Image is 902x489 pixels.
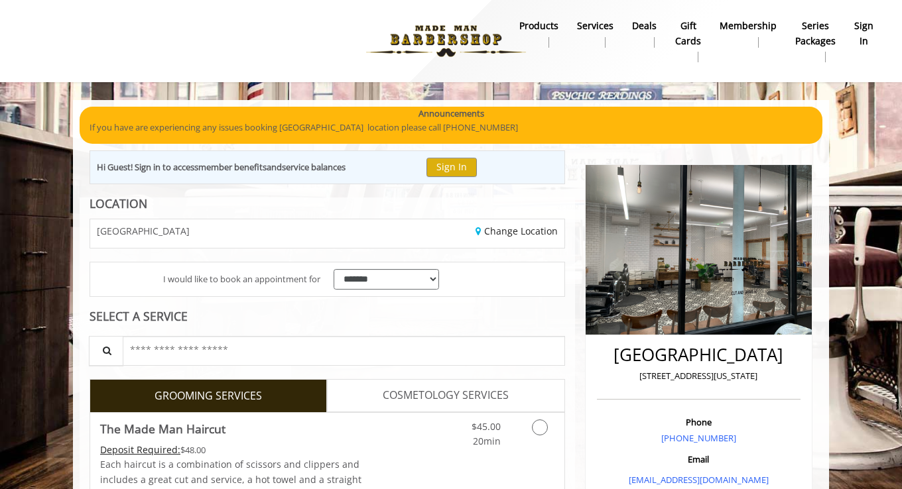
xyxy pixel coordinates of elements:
span: GROOMING SERVICES [155,388,262,405]
b: gift cards [675,19,701,48]
button: Service Search [89,336,123,366]
span: I would like to book an appointment for [163,272,320,286]
b: products [519,19,558,33]
a: Series packagesSeries packages [786,17,845,66]
a: [PHONE_NUMBER] [661,432,736,444]
b: LOCATION [90,195,147,211]
a: MembershipMembership [710,17,786,51]
a: Change Location [476,225,558,237]
h2: [GEOGRAPHIC_DATA] [600,345,797,364]
b: Membership [720,19,777,33]
b: Series packages [795,19,836,48]
a: ServicesServices [568,17,623,51]
button: Sign In [426,158,477,177]
b: Services [577,19,613,33]
span: $45.00 [472,420,501,433]
span: [GEOGRAPHIC_DATA] [97,226,190,236]
p: [STREET_ADDRESS][US_STATE] [600,369,797,383]
a: Productsproducts [510,17,568,51]
p: If you have are experiencing any issues booking [GEOGRAPHIC_DATA] location please call [PHONE_NUM... [90,121,812,135]
h3: Phone [600,417,797,427]
div: Hi Guest! Sign in to access and [97,160,346,174]
b: sign in [854,19,873,48]
a: Gift cardsgift cards [666,17,710,66]
img: Made Man Barbershop logo [355,5,537,78]
div: $48.00 [100,443,367,457]
span: COSMETOLOGY SERVICES [383,387,509,404]
span: This service needs some Advance to be paid before we block your appointment [100,443,180,456]
a: DealsDeals [623,17,666,51]
span: 20min [473,435,501,447]
b: service balances [282,161,346,173]
div: SELECT A SERVICE [90,310,565,323]
h3: Email [600,455,797,464]
b: Announcements [419,107,484,121]
b: Deals [632,19,657,33]
a: sign insign in [845,17,883,51]
a: [EMAIL_ADDRESS][DOMAIN_NAME] [629,474,769,486]
b: member benefits [198,161,267,173]
b: The Made Man Haircut [100,419,225,438]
